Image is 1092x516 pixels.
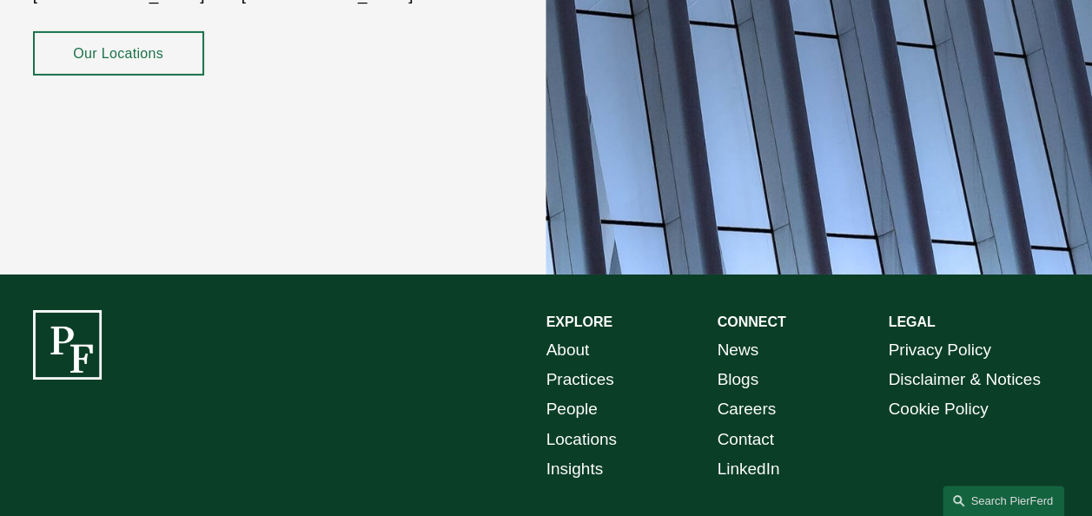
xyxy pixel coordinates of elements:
a: Blogs [717,365,758,394]
a: About [546,335,590,365]
a: Locations [546,425,617,454]
strong: LEGAL [888,314,935,329]
a: Insights [546,454,603,484]
strong: EXPLORE [546,314,612,329]
a: People [546,394,598,424]
a: News [717,335,758,365]
strong: CONNECT [717,314,785,329]
a: Contact [717,425,773,454]
a: Disclaimer & Notices [888,365,1040,394]
a: Privacy Policy [888,335,990,365]
a: Our Locations [33,31,204,76]
a: LinkedIn [717,454,779,484]
a: Search this site [943,486,1064,516]
a: Cookie Policy [888,394,988,424]
a: Careers [717,394,776,424]
a: Practices [546,365,614,394]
